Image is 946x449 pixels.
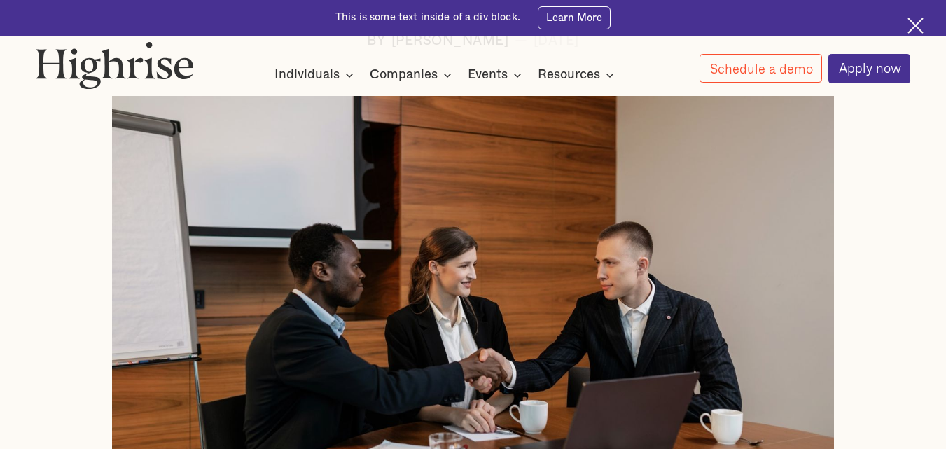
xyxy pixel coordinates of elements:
[538,67,618,83] div: Resources
[370,67,438,83] div: Companies
[538,6,611,29] a: Learn More
[468,67,508,83] div: Events
[274,67,358,83] div: Individuals
[370,67,456,83] div: Companies
[36,41,194,89] img: Highrise logo
[538,67,600,83] div: Resources
[274,67,340,83] div: Individuals
[335,11,520,25] div: This is some text inside of a div block.
[468,67,526,83] div: Events
[907,18,924,34] img: Cross icon
[828,54,911,83] a: Apply now
[700,54,823,83] a: Schedule a demo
